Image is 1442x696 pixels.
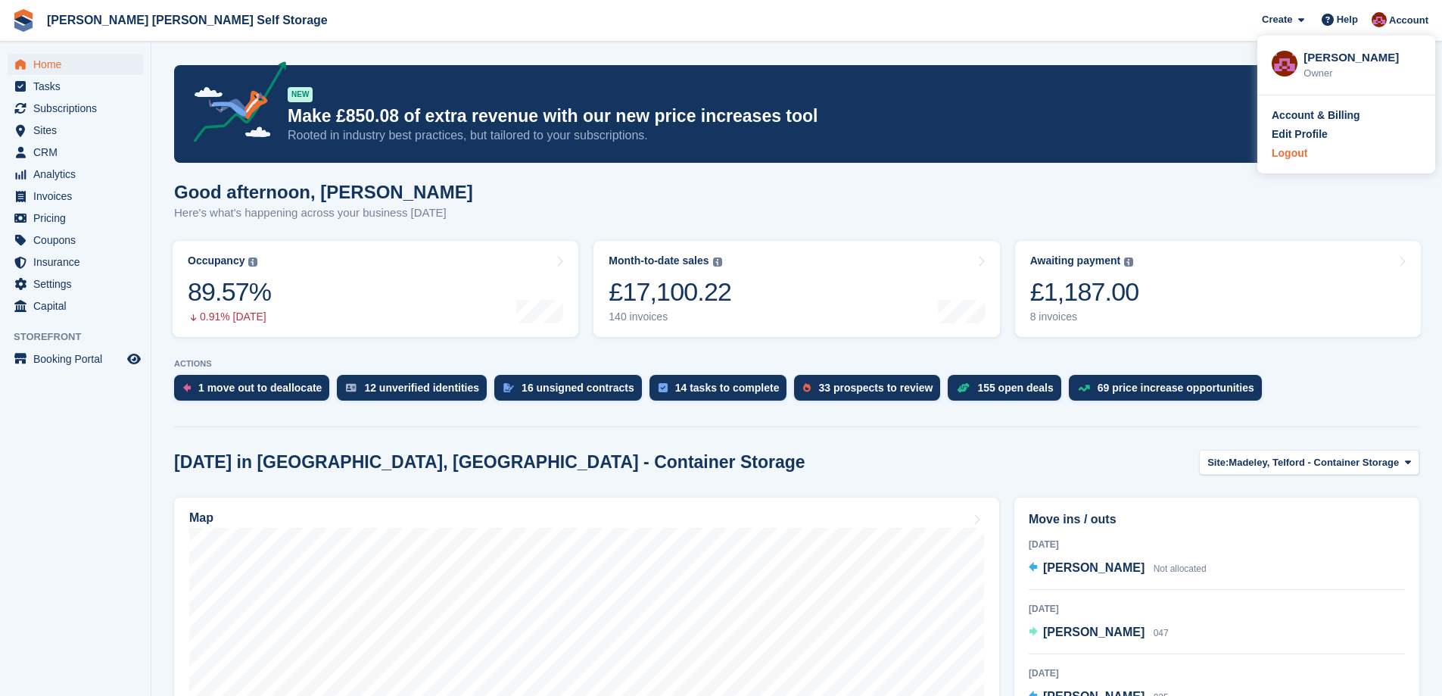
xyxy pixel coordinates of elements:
[1078,385,1090,392] img: price_increase_opportunities-93ffe204e8149a01c8c9dc8f82e8f89637d9d84a8eef4429ea346261dce0b2c0.svg
[609,276,731,307] div: £17,100.22
[8,348,143,370] a: menu
[8,186,143,207] a: menu
[1030,276,1139,307] div: £1,187.00
[8,164,143,185] a: menu
[33,142,124,163] span: CRM
[33,295,124,317] span: Capital
[174,452,805,473] h2: [DATE] in [GEOGRAPHIC_DATA], [GEOGRAPHIC_DATA] - Container Storage
[288,105,1287,127] p: Make £850.08 of extra revenue with our new price increases tool
[522,382,634,394] div: 16 unsigned contracts
[1029,559,1207,579] a: [PERSON_NAME] Not allocated
[1389,13,1428,28] span: Account
[1098,382,1254,394] div: 69 price increase opportunities
[188,276,271,307] div: 89.57%
[188,254,244,267] div: Occupancy
[1229,455,1399,470] span: Madeley, Telford - Container Storage
[1199,450,1419,475] button: Site: Madeley, Telford - Container Storage
[8,98,143,119] a: menu
[1303,66,1421,81] div: Owner
[8,273,143,295] a: menu
[1030,311,1139,323] div: 8 invoices
[1272,108,1360,123] div: Account & Billing
[1272,108,1421,123] a: Account & Billing
[494,375,649,408] a: 16 unsigned contracts
[8,142,143,163] a: menu
[1272,145,1307,161] div: Logout
[337,375,494,408] a: 12 unverified identities
[189,511,213,525] h2: Map
[174,182,473,202] h1: Good afternoon, [PERSON_NAME]
[1272,51,1297,76] img: Ben Spickernell
[288,127,1287,144] p: Rooted in industry best practices, but tailored to your subscriptions.
[1272,126,1328,142] div: Edit Profile
[8,208,143,229] a: menu
[1029,666,1405,680] div: [DATE]
[1337,12,1358,27] span: Help
[503,383,514,392] img: contract_signature_icon-13c848040528278c33f63329250d36e43548de30e8caae1d1a13099fd9432cc5.svg
[1043,626,1145,638] span: [PERSON_NAME]
[8,295,143,317] a: menu
[33,251,124,273] span: Insurance
[1272,126,1421,142] a: Edit Profile
[288,87,313,102] div: NEW
[1029,510,1405,529] h2: Move ins / outs
[41,8,334,33] a: [PERSON_NAME] [PERSON_NAME] Self Storage
[33,120,124,141] span: Sites
[8,120,143,141] a: menu
[198,382,322,394] div: 1 move out to deallocate
[33,186,124,207] span: Invoices
[174,359,1419,369] p: ACTIONS
[713,257,722,267] img: icon-info-grey-7440780725fd019a000dd9b08b2336e03edf1995a4989e88bcd33f0948082b44.svg
[183,383,191,392] img: move_outs_to_deallocate_icon-f764333ba52eb49d3ac5e1228854f67142a1ed5810a6f6cc68b1a99e826820c5.svg
[1154,563,1207,574] span: Not allocated
[818,382,933,394] div: 33 prospects to review
[181,61,287,148] img: price-adjustments-announcement-icon-8257ccfd72463d97f412b2fc003d46551f7dbcb40ab6d574587a9cd5c0d94...
[1029,602,1405,616] div: [DATE]
[659,383,668,392] img: task-75834270c22a3079a89374b754ae025e5fb1db73e45f91037f5363f120a921f8.svg
[1154,628,1169,638] span: 047
[33,54,124,75] span: Home
[803,383,811,392] img: prospect-51fa495bee0391a8d652442698ab0144808aea92771e9ea1ae160a38d050c398.svg
[33,76,124,97] span: Tasks
[364,382,479,394] div: 12 unverified identities
[1372,12,1387,27] img: Ben Spickernell
[8,76,143,97] a: menu
[1262,12,1292,27] span: Create
[1029,538,1405,551] div: [DATE]
[248,257,257,267] img: icon-info-grey-7440780725fd019a000dd9b08b2336e03edf1995a4989e88bcd33f0948082b44.svg
[33,348,124,370] span: Booking Portal
[33,273,124,295] span: Settings
[8,251,143,273] a: menu
[609,254,709,267] div: Month-to-date sales
[1029,623,1169,643] a: [PERSON_NAME] 047
[188,311,271,323] div: 0.91% [DATE]
[14,329,151,345] span: Storefront
[948,375,1068,408] a: 155 open deals
[174,375,337,408] a: 1 move out to deallocate
[173,241,578,337] a: Occupancy 89.57% 0.91% [DATE]
[1069,375,1269,408] a: 69 price increase opportunities
[794,375,948,408] a: 33 prospects to review
[33,98,124,119] span: Subscriptions
[174,204,473,222] p: Here's what's happening across your business [DATE]
[1015,241,1421,337] a: Awaiting payment £1,187.00 8 invoices
[1207,455,1229,470] span: Site:
[8,229,143,251] a: menu
[977,382,1053,394] div: 155 open deals
[1272,145,1421,161] a: Logout
[33,229,124,251] span: Coupons
[33,164,124,185] span: Analytics
[33,208,124,229] span: Pricing
[12,9,35,32] img: stora-icon-8386f47178a22dfd0bd8f6a31ec36ba5ce8667c1dd55bd0f319d3a0aa187defe.svg
[1030,254,1121,267] div: Awaiting payment
[593,241,999,337] a: Month-to-date sales £17,100.22 140 invoices
[609,311,731,323] div: 140 invoices
[346,383,357,392] img: verify_identity-adf6edd0f0f0b5bbfe63781bf79b02c33cf7c696d77639b501bdc392416b5a36.svg
[1043,561,1145,574] span: [PERSON_NAME]
[675,382,780,394] div: 14 tasks to complete
[125,350,143,368] a: Preview store
[957,382,970,393] img: deal-1b604bf984904fb50ccaf53a9ad4b4a5d6e5aea283cecdc64d6e3604feb123c2.svg
[1303,49,1421,63] div: [PERSON_NAME]
[8,54,143,75] a: menu
[649,375,795,408] a: 14 tasks to complete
